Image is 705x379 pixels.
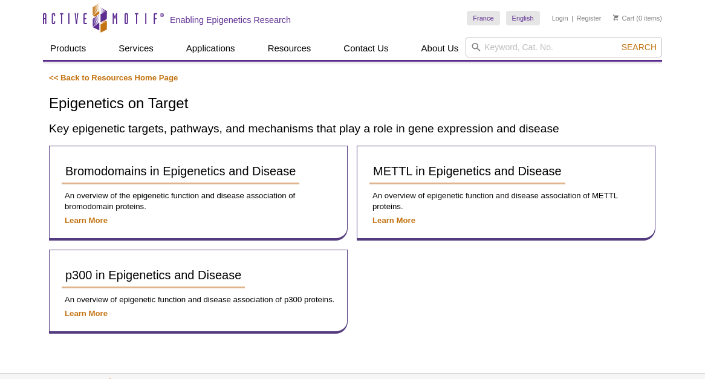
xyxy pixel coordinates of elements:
[613,14,634,22] a: Cart
[369,190,643,212] p: An overview of epigenetic function and disease association of METTL proteins.
[111,37,161,60] a: Services
[65,164,296,178] span: Bromodomains in Epigenetics and Disease
[613,11,662,25] li: (0 items)
[613,15,619,21] img: Your Cart
[62,190,335,212] p: An overview of the epigenetic function and disease association of bromodomain proteins.
[618,42,660,53] button: Search
[369,158,565,184] a: METTL in Epigenetics and Disease
[49,73,178,82] a: << Back to Resources Home Page
[414,37,466,60] a: About Us
[373,164,562,178] span: METTL in Epigenetics and Disease
[62,294,335,305] p: An overview of epigenetic function and disease association of p300 proteins.
[622,42,657,52] span: Search
[43,37,93,60] a: Products
[506,11,540,25] a: English
[65,268,241,282] span: p300 in Epigenetics and Disease
[372,216,415,225] a: Learn More
[336,37,395,60] a: Contact Us
[62,158,299,184] a: Bromodomains in Epigenetics and Disease
[552,14,568,22] a: Login
[466,37,662,57] input: Keyword, Cat. No.
[576,14,601,22] a: Register
[179,37,242,60] a: Applications
[65,309,108,318] a: Learn More
[571,11,573,25] li: |
[170,15,291,25] h2: Enabling Epigenetics Research
[49,96,656,113] h1: Epigenetics on Target
[65,216,108,225] a: Learn More
[49,120,656,137] h2: Key epigenetic targets, pathways, and mechanisms that play a role in gene expression and disease
[62,262,245,288] a: p300 in Epigenetics and Disease
[261,37,319,60] a: Resources
[467,11,499,25] a: France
